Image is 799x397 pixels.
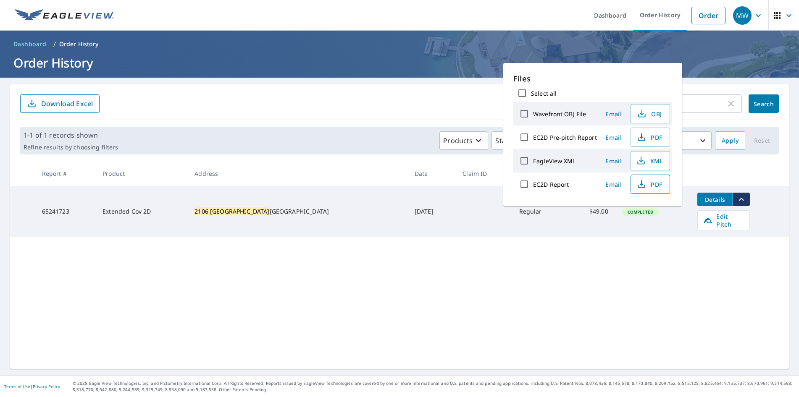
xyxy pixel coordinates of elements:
[697,193,733,206] button: detailsBtn-65241723
[194,207,269,215] mark: 2106 [GEOGRAPHIC_DATA]
[456,161,512,186] th: Claim ID
[408,186,456,237] td: [DATE]
[749,94,779,113] button: Search
[35,186,96,237] td: 65241723
[10,54,789,71] h1: Order History
[623,209,658,215] span: Completed
[495,136,516,146] p: Status
[733,193,750,206] button: filesDropdownBtn-65241723
[604,110,624,118] span: Email
[4,384,60,389] p: |
[703,212,744,228] span: Edit Pitch
[631,104,670,123] button: OBJ
[73,380,795,393] p: © 2025 Eagle View Technologies, Inc. and Pictometry International Corp. All Rights Reserved. Repo...
[533,157,576,165] label: EagleView XML
[715,131,745,150] button: Apply
[24,130,118,140] p: 1-1 of 1 records shown
[533,110,586,118] label: Wavefront OBJ File
[10,37,50,51] a: Dashboard
[697,210,750,230] a: Edit Pitch
[10,37,789,51] nav: breadcrumb
[188,161,408,186] th: Address
[604,180,624,188] span: Email
[567,186,615,237] td: $49.00
[600,154,627,167] button: Email
[604,133,624,141] span: Email
[35,161,96,186] th: Report #
[513,73,672,84] p: Files
[636,156,663,166] span: XML
[631,151,670,170] button: XML
[194,207,401,216] div: [GEOGRAPHIC_DATA]
[20,94,100,113] button: Download Excel
[59,40,99,48] p: Order History
[96,186,188,237] td: Extended Cov 2D
[636,132,663,142] span: PDF
[631,128,670,147] button: PDF
[41,99,93,108] p: Download Excel
[53,39,56,49] li: /
[600,178,627,191] button: Email
[408,161,456,186] th: Date
[491,131,531,150] button: Status
[13,40,47,48] span: Dashboard
[533,133,597,141] label: EC2D Pre-pitch Report
[439,131,488,150] button: Products
[691,7,725,24] a: Order
[631,175,670,194] button: PDF
[636,179,663,189] span: PDF
[755,100,772,108] span: Search
[702,196,728,204] span: Details
[533,180,569,188] label: EC2D Report
[600,131,627,144] button: Email
[15,9,114,22] img: EV Logo
[531,89,557,97] label: Select all
[24,144,118,151] p: Refine results by choosing filters
[443,136,473,146] p: Products
[604,157,624,165] span: Email
[722,136,739,146] span: Apply
[600,107,627,120] button: Email
[96,161,188,186] th: Product
[513,186,567,237] td: Regular
[33,384,60,389] a: Privacy Policy
[733,6,752,25] div: MW
[4,384,30,389] a: Terms of Use
[636,109,663,119] span: OBJ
